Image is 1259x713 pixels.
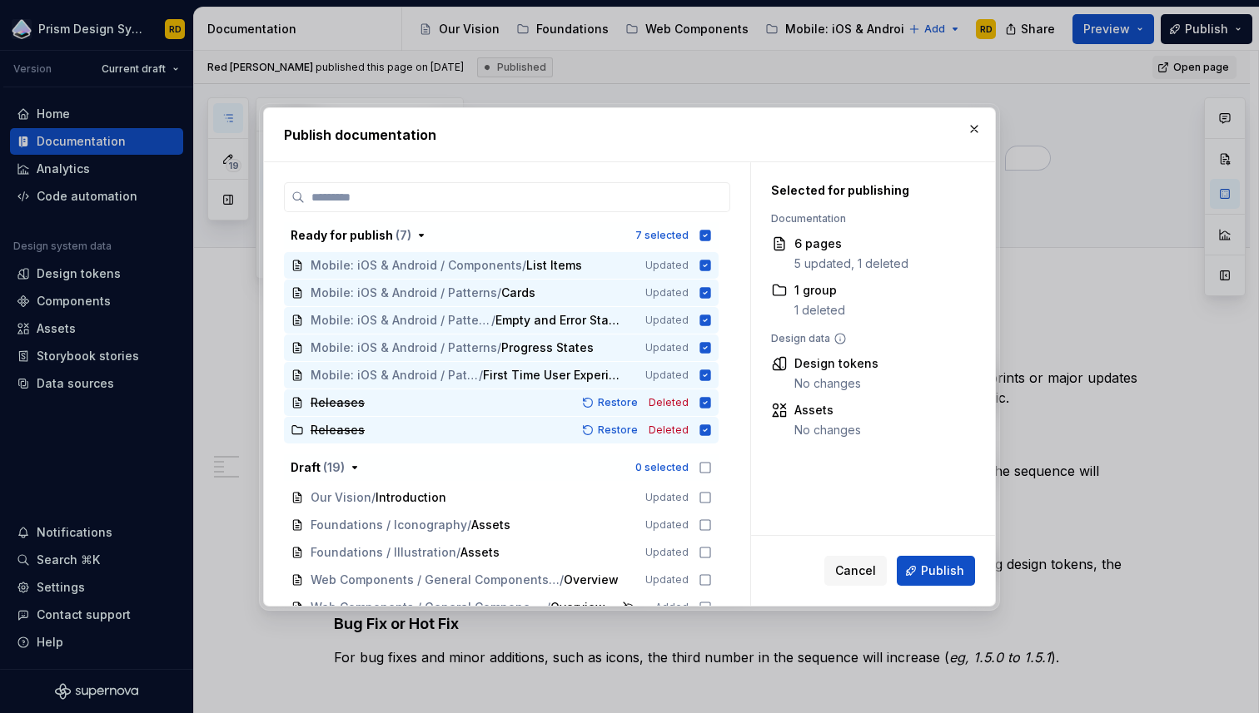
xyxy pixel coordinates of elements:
[645,369,689,382] span: Updated
[824,556,887,586] button: Cancel
[645,286,689,300] span: Updated
[546,599,550,616] span: /
[550,599,620,616] span: Overview - Draft
[794,355,878,372] div: Design tokens
[497,285,501,301] span: /
[794,282,845,299] div: 1 group
[645,573,689,587] span: Updated
[577,394,645,411] button: Restore
[645,518,689,532] span: Updated
[835,562,876,579] span: Cancel
[501,285,535,301] span: Cards
[794,255,908,272] div: 5 updated, 1 deleted
[649,396,689,409] span: Deleted
[497,339,501,356] span: /
[311,339,497,356] span: Mobile: iOS & Android / Patterns
[921,562,964,579] span: Publish
[794,302,845,319] div: 1 deleted
[645,259,689,272] span: Updated
[771,212,967,225] div: Documentation
[311,422,365,438] span: Releases
[495,312,623,329] span: Empty and Error States
[598,396,638,409] span: Restore
[522,257,526,274] span: /
[645,314,689,327] span: Updated
[311,312,491,329] span: Mobile: iOS & Android / Patterns
[460,544,500,561] span: Assets
[479,367,483,384] span: /
[311,367,479,384] span: Mobile: iOS & Android / Patterns
[311,544,456,561] span: Foundations / Illustration
[645,491,689,504] span: Updated
[649,423,689,437] span: Deleted
[396,228,411,242] span: ( 7 )
[645,546,689,559] span: Updated
[635,229,689,242] div: 7 selected
[311,572,560,588] span: Web Components / General Components / Alert Banners
[794,422,861,438] div: No changes
[491,312,495,329] span: /
[311,394,365,411] span: Releases
[771,332,967,345] div: Design data
[284,454,719,481] button: Draft (19)0 selected
[323,460,345,474] span: ( 19 )
[897,556,975,586] button: Publish
[635,461,689,474] div: 0 selected
[501,339,594,356] span: Progress States
[311,489,371,506] span: Our Vision
[483,367,623,384] span: First Time User Experience
[311,285,497,301] span: Mobile: iOS & Android / Patterns
[291,227,411,244] div: Ready for publish
[771,182,967,199] div: Selected for publishing
[564,572,619,588] span: Overview
[467,517,471,533] span: /
[456,544,460,561] span: /
[794,402,861,418] div: Assets
[598,423,638,437] span: Restore
[291,459,345,476] div: Draft
[794,235,908,252] div: 6 pages
[794,375,878,392] div: No changes
[577,422,645,438] button: Restore
[311,599,546,616] span: Web Components / General Components / Alert Banners
[526,257,582,274] span: List Items
[645,341,689,354] span: Updated
[560,572,564,588] span: /
[655,601,689,614] span: Added
[471,517,510,533] span: Assets
[311,257,522,274] span: Mobile: iOS & Android / Components
[284,222,719,249] button: Ready for publish (7)7 selected
[311,517,467,533] span: Foundations / Iconography
[284,125,975,145] h2: Publish documentation
[371,489,376,506] span: /
[376,489,446,506] span: Introduction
